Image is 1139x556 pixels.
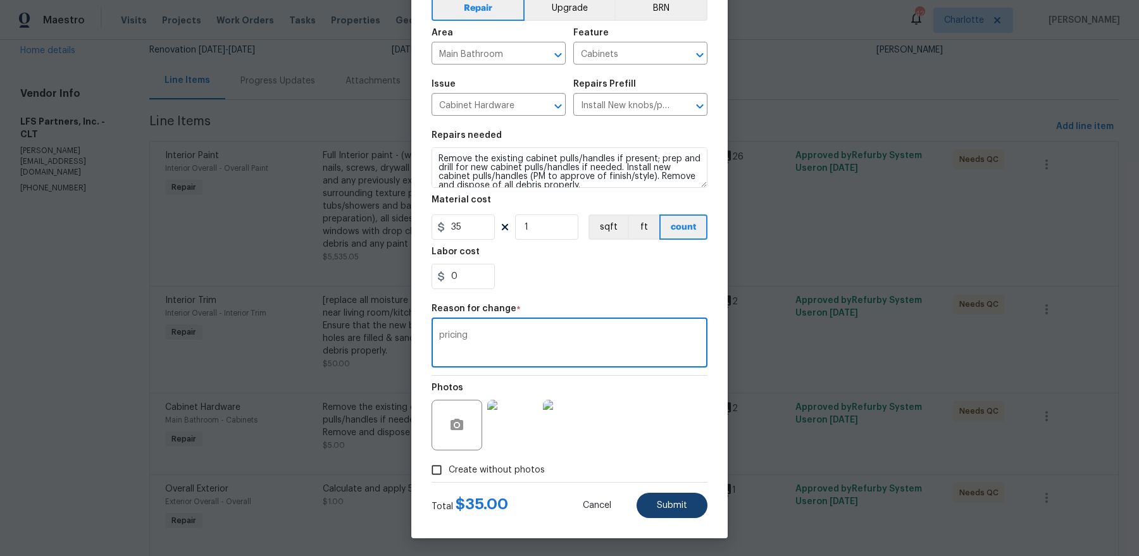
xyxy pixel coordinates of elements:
span: Cancel [583,501,611,510]
textarea: pricing [439,331,700,357]
h5: Repairs Prefill [573,80,636,89]
textarea: Remove the existing cabinet pulls/handles if present; prep and drill for new cabinet pulls/handle... [432,147,707,188]
h5: Reason for change [432,304,516,313]
button: sqft [588,214,628,240]
button: Cancel [563,493,632,518]
h5: Repairs needed [432,131,502,140]
h5: Material cost [432,195,491,204]
span: $ 35.00 [456,497,508,512]
div: Total [432,498,508,513]
button: Open [691,97,709,115]
span: Create without photos [449,464,545,477]
button: Open [691,46,709,64]
h5: Feature [573,28,609,37]
h5: Labor cost [432,247,480,256]
button: count [659,214,707,240]
h5: Photos [432,383,463,392]
h5: Issue [432,80,456,89]
button: ft [628,214,659,240]
button: Submit [637,493,707,518]
h5: Area [432,28,453,37]
span: Submit [657,501,687,510]
button: Open [549,97,567,115]
button: Open [549,46,567,64]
